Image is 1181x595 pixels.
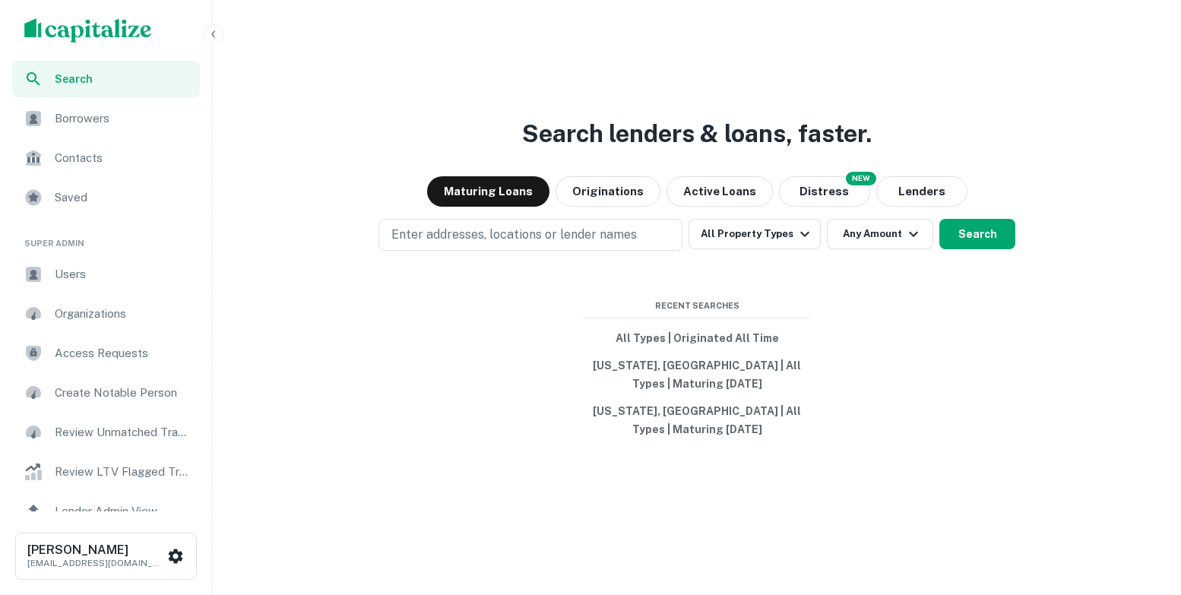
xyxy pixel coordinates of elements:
[12,454,200,490] a: Review LTV Flagged Transactions
[12,493,200,530] a: Lender Admin View
[15,533,197,580] button: [PERSON_NAME][EMAIL_ADDRESS][DOMAIN_NAME]
[55,71,191,87] span: Search
[827,219,933,249] button: Any Amount
[55,463,191,481] span: Review LTV Flagged Transactions
[666,176,773,207] button: Active Loans
[55,305,191,323] span: Organizations
[12,256,200,293] a: Users
[27,556,164,570] p: [EMAIL_ADDRESS][DOMAIN_NAME]
[12,179,200,216] a: Saved
[55,109,191,128] span: Borrowers
[583,352,811,397] button: [US_STATE], [GEOGRAPHIC_DATA] | All Types | Maturing [DATE]
[876,176,967,207] button: Lenders
[939,219,1015,249] button: Search
[583,397,811,443] button: [US_STATE], [GEOGRAPHIC_DATA] | All Types | Maturing [DATE]
[378,219,682,251] button: Enter addresses, locations or lender names
[55,384,191,402] span: Create Notable Person
[55,423,191,442] span: Review Unmatched Transactions
[522,116,872,152] h3: Search lenders & loans, faster.
[12,219,200,256] li: Super Admin
[55,149,191,167] span: Contacts
[12,375,200,411] a: Create Notable Person
[556,176,660,207] button: Originations
[12,140,200,176] a: Contacts
[12,335,200,372] a: Access Requests
[583,299,811,312] span: Recent Searches
[55,265,191,283] span: Users
[55,502,191,521] span: Lender Admin View
[1105,473,1181,546] iframe: Chat Widget
[779,176,870,207] button: Search distressed loans with lien and other non-mortgage details.
[846,172,876,185] div: NEW
[12,61,200,97] a: Search
[27,544,164,556] h6: [PERSON_NAME]
[12,296,200,332] a: Organizations
[55,188,191,207] span: Saved
[391,226,637,244] p: Enter addresses, locations or lender names
[55,344,191,362] span: Access Requests
[583,324,811,352] button: All Types | Originated All Time
[12,100,200,137] a: Borrowers
[427,176,549,207] button: Maturing Loans
[689,219,821,249] button: All Property Types
[24,18,152,43] img: capitalize-logo.png
[12,414,200,451] a: Review Unmatched Transactions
